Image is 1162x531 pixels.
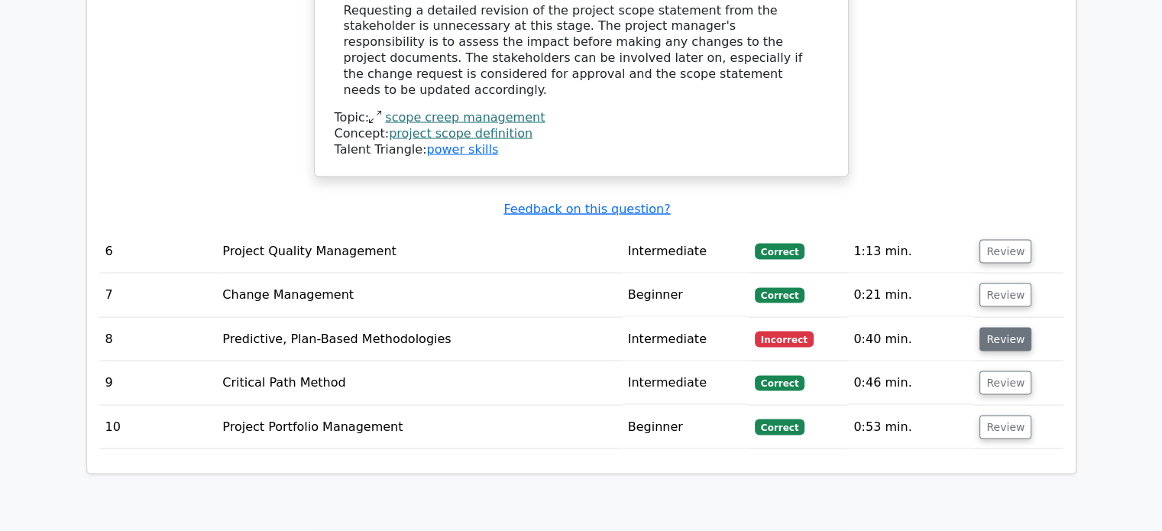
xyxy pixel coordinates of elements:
[622,274,749,317] td: Beginner
[216,361,621,405] td: Critical Path Method
[385,110,545,125] a: scope creep management
[99,230,217,274] td: 6
[755,332,814,347] span: Incorrect
[99,274,217,317] td: 7
[622,361,749,405] td: Intermediate
[216,230,621,274] td: Project Quality Management
[979,283,1031,307] button: Review
[847,361,973,405] td: 0:46 min.
[622,406,749,449] td: Beginner
[99,406,217,449] td: 10
[847,406,973,449] td: 0:53 min.
[426,142,498,157] a: power skills
[622,230,749,274] td: Intermediate
[216,318,621,361] td: Predictive, Plan-Based Methodologies
[755,376,804,391] span: Correct
[847,230,973,274] td: 1:13 min.
[755,244,804,259] span: Correct
[755,288,804,303] span: Correct
[335,110,828,126] div: Topic:
[979,240,1031,264] button: Review
[979,328,1031,351] button: Review
[755,419,804,435] span: Correct
[335,126,828,142] div: Concept:
[335,110,828,157] div: Talent Triangle:
[389,126,532,141] a: project scope definition
[979,416,1031,439] button: Review
[216,406,621,449] td: Project Portfolio Management
[503,202,670,216] a: Feedback on this question?
[979,371,1031,395] button: Review
[216,274,621,317] td: Change Management
[847,274,973,317] td: 0:21 min.
[99,318,217,361] td: 8
[622,318,749,361] td: Intermediate
[847,318,973,361] td: 0:40 min.
[99,361,217,405] td: 9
